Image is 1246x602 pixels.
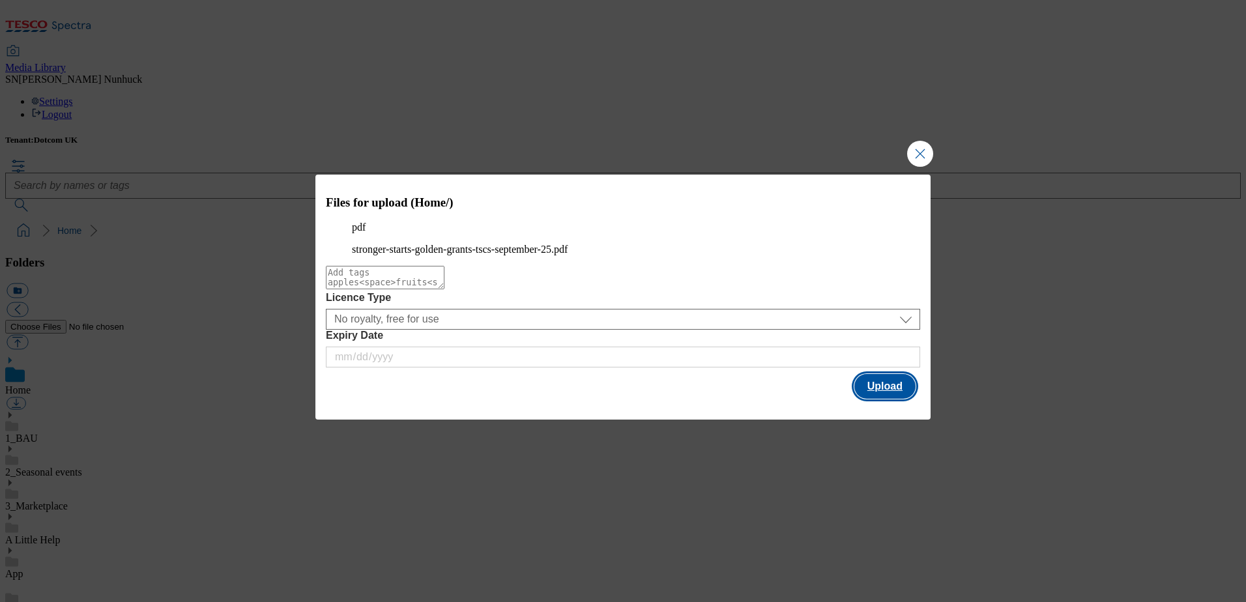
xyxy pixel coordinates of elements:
div: Modal [315,175,931,420]
button: Close Modal [907,141,933,167]
h3: Files for upload (Home/) [326,195,920,210]
figcaption: stronger-starts-golden-grants-tscs-september-25.pdf [352,244,894,255]
button: Upload [854,374,916,399]
label: Licence Type [326,292,920,304]
p: pdf [352,222,894,233]
label: Expiry Date [326,330,920,341]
